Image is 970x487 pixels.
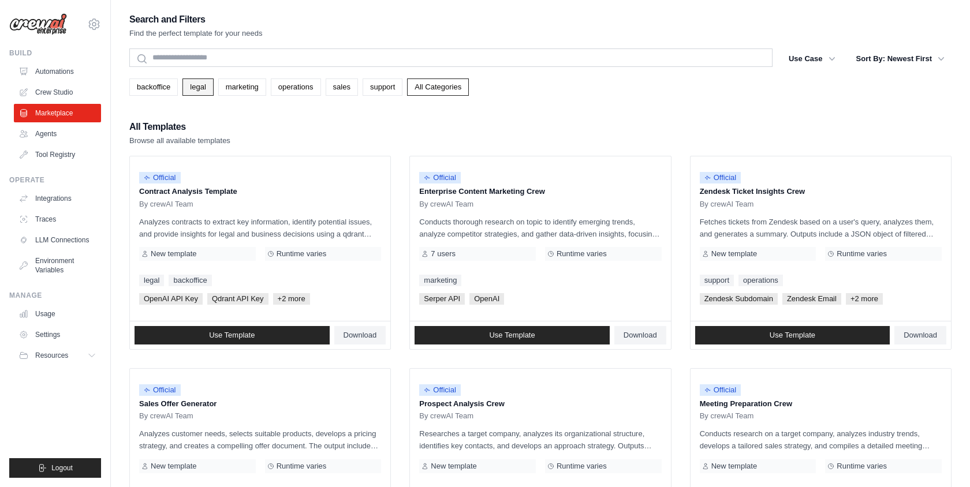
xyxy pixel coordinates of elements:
[9,458,101,478] button: Logout
[700,411,754,421] span: By crewAI Team
[557,462,607,471] span: Runtime varies
[139,384,181,396] span: Official
[419,200,473,209] span: By crewAI Team
[129,12,263,28] h2: Search and Filters
[218,78,266,96] a: marketing
[9,175,101,185] div: Operate
[9,48,101,58] div: Build
[431,249,456,259] span: 7 users
[139,428,381,452] p: Analyzes customer needs, selects suitable products, develops a pricing strategy, and creates a co...
[135,326,330,344] a: Use Template
[700,200,754,209] span: By crewAI Team
[419,411,473,421] span: By crewAI Team
[904,331,937,340] span: Download
[14,346,101,365] button: Resources
[344,331,377,340] span: Download
[139,186,381,197] p: Contract Analysis Template
[770,331,815,340] span: Use Template
[14,125,101,143] a: Agents
[273,293,310,305] span: +2 more
[14,325,101,344] a: Settings
[129,78,178,96] a: backoffice
[419,186,661,197] p: Enterprise Content Marketing Crew
[419,172,461,183] span: Official
[415,326,610,344] a: Use Template
[334,326,386,344] a: Download
[700,384,741,396] span: Official
[419,293,465,305] span: Serper API
[129,119,230,135] h2: All Templates
[277,249,327,259] span: Runtime varies
[837,249,887,259] span: Runtime varies
[700,172,741,183] span: Official
[846,293,883,305] span: +2 more
[129,135,230,147] p: Browse all available templates
[51,463,73,473] span: Logout
[363,78,402,96] a: support
[14,62,101,81] a: Automations
[695,326,890,344] a: Use Template
[14,83,101,102] a: Crew Studio
[35,351,68,360] span: Resources
[894,326,946,344] a: Download
[139,293,203,305] span: OpenAI API Key
[14,145,101,164] a: Tool Registry
[700,293,778,305] span: Zendesk Subdomain
[700,275,734,286] a: support
[14,104,101,122] a: Marketplace
[419,275,461,286] a: marketing
[14,189,101,208] a: Integrations
[624,331,657,340] span: Download
[139,216,381,240] p: Analyzes contracts to extract key information, identify potential issues, and provide insights fo...
[14,305,101,323] a: Usage
[711,462,757,471] span: New template
[700,186,942,197] p: Zendesk Ticket Insights Crew
[326,78,358,96] a: sales
[271,78,321,96] a: operations
[419,398,661,410] p: Prospect Analysis Crew
[711,249,757,259] span: New template
[700,216,942,240] p: Fetches tickets from Zendesk based on a user's query, analyzes them, and generates a summary. Out...
[14,252,101,279] a: Environment Variables
[837,462,887,471] span: Runtime varies
[849,48,952,69] button: Sort By: Newest First
[209,331,255,340] span: Use Template
[139,411,193,421] span: By crewAI Team
[614,326,666,344] a: Download
[139,398,381,410] p: Sales Offer Generator
[700,398,942,410] p: Meeting Preparation Crew
[431,462,476,471] span: New template
[277,462,327,471] span: Runtime varies
[419,216,661,240] p: Conducts thorough research on topic to identify emerging trends, analyze competitor strategies, a...
[9,13,67,35] img: Logo
[129,28,263,39] p: Find the perfect template for your needs
[782,293,841,305] span: Zendesk Email
[139,275,164,286] a: legal
[738,275,783,286] a: operations
[169,275,211,286] a: backoffice
[700,428,942,452] p: Conducts research on a target company, analyzes industry trends, develops a tailored sales strate...
[9,291,101,300] div: Manage
[557,249,607,259] span: Runtime varies
[469,293,504,305] span: OpenAI
[419,384,461,396] span: Official
[489,331,535,340] span: Use Template
[207,293,268,305] span: Qdrant API Key
[14,231,101,249] a: LLM Connections
[407,78,469,96] a: All Categories
[182,78,213,96] a: legal
[139,172,181,183] span: Official
[14,210,101,228] a: Traces
[782,48,842,69] button: Use Case
[139,200,193,209] span: By crewAI Team
[151,249,196,259] span: New template
[151,462,196,471] span: New template
[419,428,661,452] p: Researches a target company, analyzes its organizational structure, identifies key contacts, and ...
